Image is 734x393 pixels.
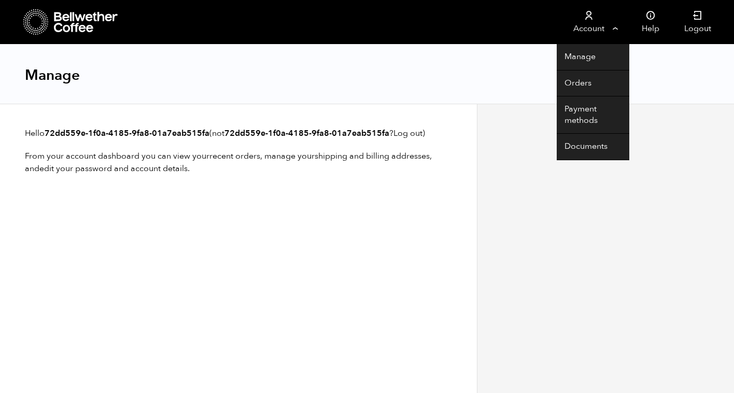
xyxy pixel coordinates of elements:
a: Log out [393,128,422,139]
p: From your account dashboard you can view your , manage your , and . [25,150,452,175]
strong: 72dd559e-1f0a-4185-9fa8-01a7eab515fa [45,128,209,139]
strong: 72dd559e-1f0a-4185-9fa8-01a7eab515fa [224,128,389,139]
a: Payment methods [557,96,629,134]
a: Manage [557,44,629,71]
a: shipping and billing addresses [315,150,430,162]
a: edit your password and account details [39,163,188,174]
a: recent orders [209,150,260,162]
h1: Manage [25,66,80,85]
a: Orders [557,71,629,97]
p: Hello (not ? ) [25,127,452,139]
a: Documents [557,134,629,160]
